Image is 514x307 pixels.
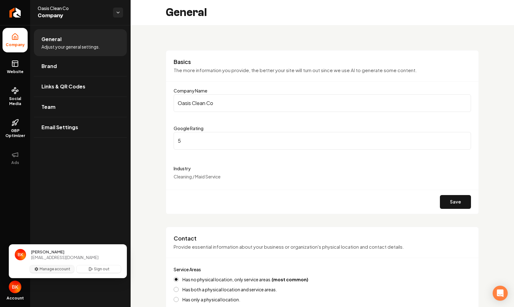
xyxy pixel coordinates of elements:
img: Billy Kepler [9,281,21,293]
h3: Contact [174,235,471,242]
div: Open Intercom Messenger [493,286,508,301]
span: General [41,35,62,43]
button: Manage account [30,265,74,273]
span: Email Settings [41,124,78,131]
h3: Basics [174,58,471,66]
span: [PERSON_NAME] [31,249,64,255]
label: Google Rating [174,125,203,131]
span: Cleaning / Maid Service [174,174,220,179]
span: Company [38,11,108,20]
label: Has no physical location, only service areas. [182,277,308,282]
span: GBP Optimizer [3,128,28,138]
div: User button popover [9,244,127,278]
label: Has only a physical location. [182,297,240,302]
span: Oasis Clean Co [38,5,108,11]
span: Company [3,42,27,47]
span: Ads [9,160,22,165]
button: Save [440,195,471,209]
h2: General [166,6,207,19]
label: Has both a physical location and service areas. [182,287,277,292]
label: Service Areas [174,267,201,272]
span: Website [4,69,26,74]
span: Links & QR Codes [41,83,85,90]
img: Rebolt Logo [9,8,21,18]
span: Social Media [3,96,28,106]
span: Brand [41,62,57,70]
label: Industry [174,165,471,172]
span: Account [7,296,24,301]
strong: (most common) [272,277,308,282]
button: Sign out [77,265,121,273]
input: Company Name [174,94,471,112]
input: Google Rating [174,132,471,150]
button: Close user button [9,281,21,293]
p: The more information you provide, the better your site will turn out since we use AI to generate ... [174,67,471,74]
img: Billy Kepler [15,249,26,260]
span: [EMAIL_ADDRESS][DOMAIN_NAME] [31,255,99,260]
span: Adjust your general settings. [41,44,100,50]
label: Company Name [174,88,207,93]
span: Team [41,103,56,111]
p: Provide essential information about your business or organization's physical location and contact... [174,243,471,251]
